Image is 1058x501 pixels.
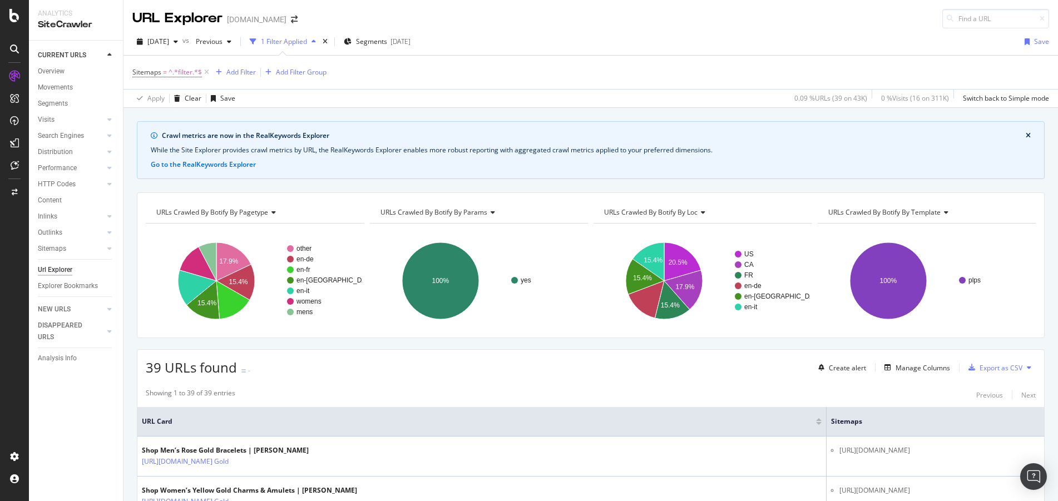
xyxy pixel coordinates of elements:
text: en-[GEOGRAPHIC_DATA] [744,292,823,300]
a: Analysis Info [38,353,115,364]
span: 2025 Oct. 13th [147,37,169,46]
div: Outlinks [38,227,62,239]
span: Previous [191,37,223,46]
text: 100% [879,277,897,285]
button: Next [1021,388,1036,401]
div: CURRENT URLS [38,49,86,61]
a: DISAPPEARED URLS [38,320,104,343]
h4: URLs Crawled By Botify By loc [602,204,802,221]
div: Distribution [38,146,73,158]
span: 39 URLs found [146,358,237,376]
a: Inlinks [38,211,104,222]
text: 17.9% [219,257,238,265]
button: Export as CSV [964,359,1022,376]
div: 0.09 % URLs ( 39 on 43K ) [794,93,867,103]
div: Manage Columns [896,363,950,373]
span: Segments [356,37,387,46]
div: URL Explorer [132,9,223,28]
text: yes [521,276,531,284]
text: en-fr [296,266,310,274]
div: While the Site Explorer provides crawl metrics by URL, the RealKeywords Explorer enables more rob... [151,145,1031,155]
span: = [163,67,167,77]
div: Performance [38,162,77,174]
div: Sitemaps [38,243,66,255]
div: Visits [38,114,55,126]
text: mens [296,308,313,316]
span: URLs Crawled By Botify By template [828,207,941,217]
button: close banner [1023,128,1034,143]
div: Next [1021,390,1036,400]
div: Segments [38,98,68,110]
div: HTTP Codes [38,178,76,190]
text: plps [968,276,981,284]
div: Save [220,93,235,103]
a: Explorer Bookmarks [38,280,115,292]
div: times [320,36,330,47]
div: Previous [976,390,1003,400]
div: Showing 1 to 39 of 39 entries [146,388,235,401]
div: arrow-right-arrow-left [291,16,298,23]
a: Movements [38,82,115,93]
button: Save [206,90,235,107]
a: Visits [38,114,104,126]
a: Distribution [38,146,104,158]
div: Content [38,195,62,206]
div: Export as CSV [980,363,1022,373]
div: Apply [147,93,165,103]
div: 0 % Visits ( 16 on 311K ) [881,93,949,103]
div: Open Intercom Messenger [1020,463,1047,490]
a: Outlinks [38,227,104,239]
text: 15.4% [197,299,216,307]
button: Go to the RealKeywords Explorer [151,160,256,170]
img: Equal [241,369,246,373]
span: URLs Crawled By Botify By pagetype [156,207,268,217]
h4: URLs Crawled By Botify By pagetype [154,204,354,221]
div: Clear [185,93,201,103]
div: Search Engines [38,130,84,142]
div: Analysis Info [38,353,77,364]
text: 15.4% [644,256,663,264]
input: Find a URL [942,9,1049,28]
span: Sitemaps [831,416,1023,426]
button: Previous [976,388,1003,401]
svg: A chart. [370,232,586,329]
a: Performance [38,162,104,174]
div: Crawl metrics are now in the RealKeywords Explorer [162,131,1026,141]
span: vs [182,36,191,45]
div: - [248,366,250,375]
a: CURRENT URLS [38,49,104,61]
div: Inlinks [38,211,57,222]
div: Shop Women’s Yellow Gold Charms & Amulets | [PERSON_NAME] [142,485,357,495]
text: 20.5% [669,259,688,266]
a: [URL][DOMAIN_NAME] Gold [142,456,229,467]
button: Create alert [814,359,866,376]
text: en-it [296,287,310,295]
div: A chart. [594,232,810,329]
button: Clear [170,90,201,107]
text: 100% [432,277,449,285]
div: DISAPPEARED URLS [38,320,94,343]
text: 17.9% [675,283,694,291]
button: Apply [132,90,165,107]
a: Url Explorer [38,264,115,276]
span: Sitemaps [132,67,161,77]
a: Search Engines [38,130,104,142]
div: Add Filter Group [276,67,327,77]
button: Previous [191,33,236,51]
div: [DOMAIN_NAME] [227,14,286,25]
div: Analytics [38,9,114,18]
text: US [744,250,754,258]
a: Overview [38,66,115,77]
div: Switch back to Simple mode [963,93,1049,103]
h4: URLs Crawled By Botify By template [826,204,1026,221]
text: 15.4% [633,274,652,282]
text: womens [296,297,322,305]
div: Movements [38,82,73,93]
div: Save [1034,37,1049,46]
svg: A chart. [818,232,1034,329]
div: 1 Filter Applied [261,37,307,46]
button: 1 Filter Applied [245,33,320,51]
span: URLs Crawled By Botify By params [380,207,487,217]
